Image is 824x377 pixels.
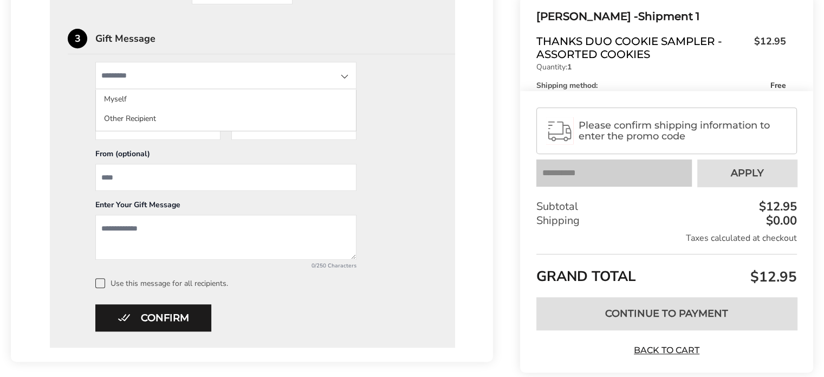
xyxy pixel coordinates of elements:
a: Thanks Duo Cookie Sampler - Assorted Cookies$12.95 [536,35,786,61]
div: $12.95 [756,201,797,213]
span: $12.95 [749,35,786,58]
button: Confirm button [95,304,211,331]
span: [PERSON_NAME] - [536,10,638,23]
span: Thanks Duo Cookie Sampler - Assorted Cookies [536,35,749,61]
li: Myself [96,90,356,109]
button: Apply [697,160,797,187]
div: Shipment 1 [536,8,786,25]
div: Shipping method: [536,82,786,90]
div: Subtotal [536,200,797,214]
span: Free [770,82,786,90]
div: From (optional) [95,149,356,164]
label: Use this message for all recipients. [95,278,437,288]
div: Enter Your Gift Message [95,200,356,215]
li: Other Recipient [96,109,356,129]
span: Please confirm shipping information to enter the promo code [579,120,787,142]
a: Back to Cart [629,344,705,356]
div: GRAND TOTAL [536,254,797,290]
p: Quantity: [536,63,786,71]
div: 3 [68,29,87,48]
strong: 1 [567,62,572,72]
div: $0.00 [763,215,797,227]
span: $12.95 [748,267,797,286]
textarea: Add a message [95,215,356,260]
div: Gift Message [95,34,455,43]
input: State [95,62,356,89]
div: 0/250 Characters [95,262,356,270]
button: Continue to Payment [536,297,797,330]
input: From [95,164,356,191]
div: Taxes calculated at checkout [536,233,797,245]
span: Apply [731,169,764,178]
div: Shipping [536,214,797,228]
